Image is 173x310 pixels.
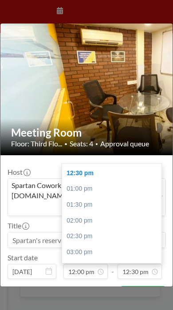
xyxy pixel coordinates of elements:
[70,139,93,148] span: Seats: 4
[8,168,30,177] label: Host
[100,139,149,148] span: Approval queue
[8,179,165,216] div: Search for option
[62,181,161,197] div: 01:00 pm
[9,202,150,214] input: Search for option
[8,253,38,262] label: Start date
[62,213,161,229] div: 02:00 pm
[121,286,165,302] button: BOOK NOW
[62,165,161,181] div: 12:30 pm
[95,141,98,147] span: •
[62,228,161,244] div: 02:30 pm
[62,244,161,260] div: 03:00 pm
[64,141,67,147] span: •
[8,232,165,247] input: Spartan's reservation
[62,197,161,213] div: 01:30 pm
[111,256,114,276] span: -
[62,260,161,276] div: 03:30 pm
[8,221,28,230] label: Title
[10,181,149,200] span: Spartan Cowork ([EMAIL_ADDRESS][DOMAIN_NAME])
[11,139,62,148] span: Floor: Third Flo...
